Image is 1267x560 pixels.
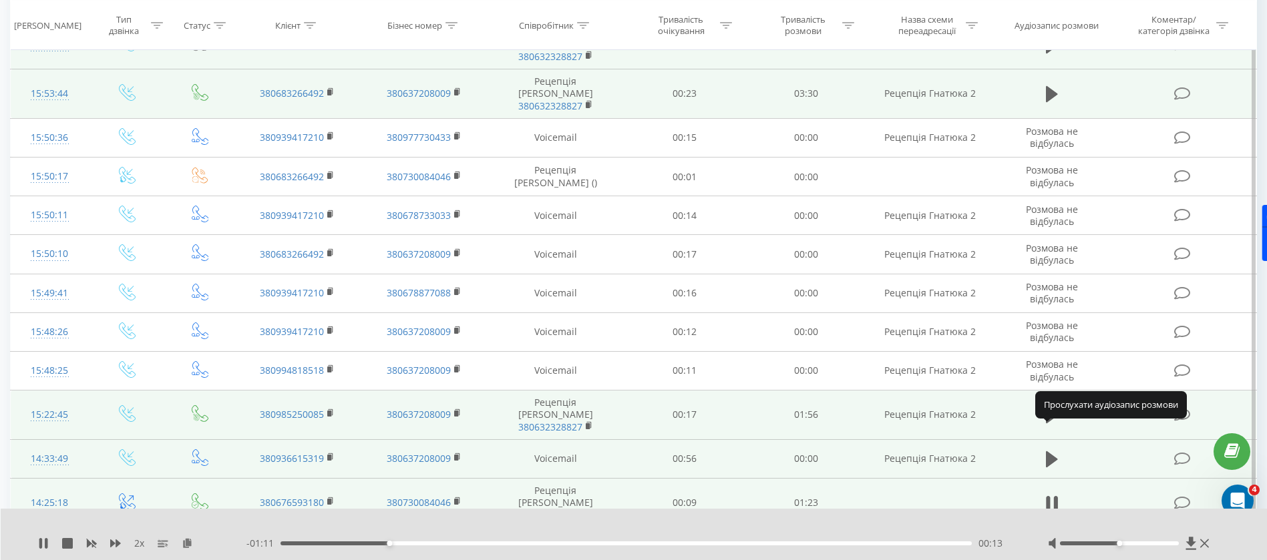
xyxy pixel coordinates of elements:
div: Accessibility label [387,541,392,546]
td: 00:11 [624,351,745,390]
a: 380936615319 [260,452,324,465]
a: 380637208009 [387,87,451,99]
div: 15:50:36 [24,125,75,151]
div: Співробітник [519,19,574,31]
div: Accessibility label [1117,541,1122,546]
td: 00:00 [745,351,867,390]
td: 00:01 [624,158,745,196]
span: Розмова не відбулась [1026,242,1078,266]
a: 380939417210 [260,286,324,299]
td: Рецепція [PERSON_NAME] [488,390,624,440]
a: 380683266492 [260,87,324,99]
td: 03:30 [745,69,867,119]
td: Рецепція Гнатюка 2 [867,196,993,235]
td: Рецепція Гнатюка 2 [867,274,993,312]
td: 00:00 [745,274,867,312]
td: 01:23 [745,478,867,527]
div: [PERSON_NAME] [14,19,81,31]
td: Рецепція Гнатюка 2 [867,390,993,440]
td: Рецепція [PERSON_NAME] [488,69,624,119]
td: 00:56 [624,439,745,478]
span: 00:13 [978,537,1003,550]
a: 380730084046 [387,170,451,183]
div: 15:50:10 [24,241,75,267]
a: 380678733033 [387,209,451,222]
td: 00:00 [745,312,867,351]
td: Voicemail [488,118,624,157]
a: 380676593180 [260,496,324,509]
td: Рецепція [PERSON_NAME] [488,478,624,527]
div: Назва схеми переадресації [891,14,962,37]
div: Тривалість розмови [767,14,839,37]
span: - 01:11 [246,537,281,550]
div: Прослухати аудіозапис розмови [1035,391,1187,418]
td: Рецепція Гнатюка 2 [867,439,993,478]
a: 380632328827 [518,421,582,433]
td: Voicemail [488,235,624,274]
a: 380637208009 [387,248,451,260]
td: Voicemail [488,274,624,312]
div: 15:53:44 [24,81,75,107]
a: 380637208009 [387,452,451,465]
td: Рецепція [PERSON_NAME] () [488,158,624,196]
span: Розмова не відбулась [1026,164,1078,188]
a: 380939417210 [260,209,324,222]
div: 15:50:11 [24,202,75,228]
a: 380632328827 [518,50,582,63]
td: 00:00 [745,196,867,235]
td: 00:17 [624,390,745,440]
td: 00:14 [624,196,745,235]
td: Рецепція Гнатюка 2 [867,69,993,119]
a: 380683266492 [260,170,324,183]
td: 00:12 [624,312,745,351]
td: Рецепція Гнатюка 2 [867,118,993,157]
td: 00:00 [745,118,867,157]
span: Розмова не відбулась [1026,125,1078,150]
td: 00:23 [624,69,745,119]
a: 380984827433 [260,38,324,51]
a: 380939417210 [260,131,324,144]
a: 380683266492 [260,248,324,260]
td: Рецепція Гнатюка 2 [867,235,993,274]
a: 380994818518 [260,364,324,376]
td: 00:00 [745,439,867,478]
a: 380939417210 [260,325,324,338]
a: 380632328827 [518,99,582,112]
div: Тип дзвінка [100,14,148,37]
div: Клієнт [275,19,301,31]
td: 01:56 [745,390,867,440]
span: 2 x [134,537,144,550]
a: 380985250085 [260,408,324,421]
td: 00:16 [624,274,745,312]
iframe: Intercom live chat [1222,485,1254,517]
td: 00:15 [624,118,745,157]
span: Розмова не відбулась [1026,319,1078,344]
td: Voicemail [488,439,624,478]
div: 15:48:26 [24,319,75,345]
span: Розмова не відбулась [1026,280,1078,305]
div: 14:33:49 [24,446,75,472]
td: Voicemail [488,196,624,235]
div: 15:48:25 [24,358,75,384]
td: 00:09 [624,478,745,527]
span: 4 [1249,485,1260,495]
a: 380977730433 [387,131,451,144]
td: 00:17 [624,235,745,274]
td: 00:00 [745,235,867,274]
span: Розмова не відбулась [1026,358,1078,382]
a: 380637208009 [387,408,451,421]
div: Тривалість очікування [645,14,717,37]
div: Статус [184,19,210,31]
a: 380678877088 [387,286,451,299]
td: Рецепція Гнатюка 2 [867,351,993,390]
td: 00:00 [745,158,867,196]
div: Аудіозапис розмови [1015,19,1099,31]
span: Розмова не відбулась [1026,203,1078,228]
div: 15:50:17 [24,164,75,190]
a: 380637208009 [387,325,451,338]
a: 380730084046 [387,496,451,509]
td: Voicemail [488,312,624,351]
div: 15:49:41 [24,280,75,306]
div: Бізнес номер [387,19,442,31]
td: Voicemail [488,351,624,390]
